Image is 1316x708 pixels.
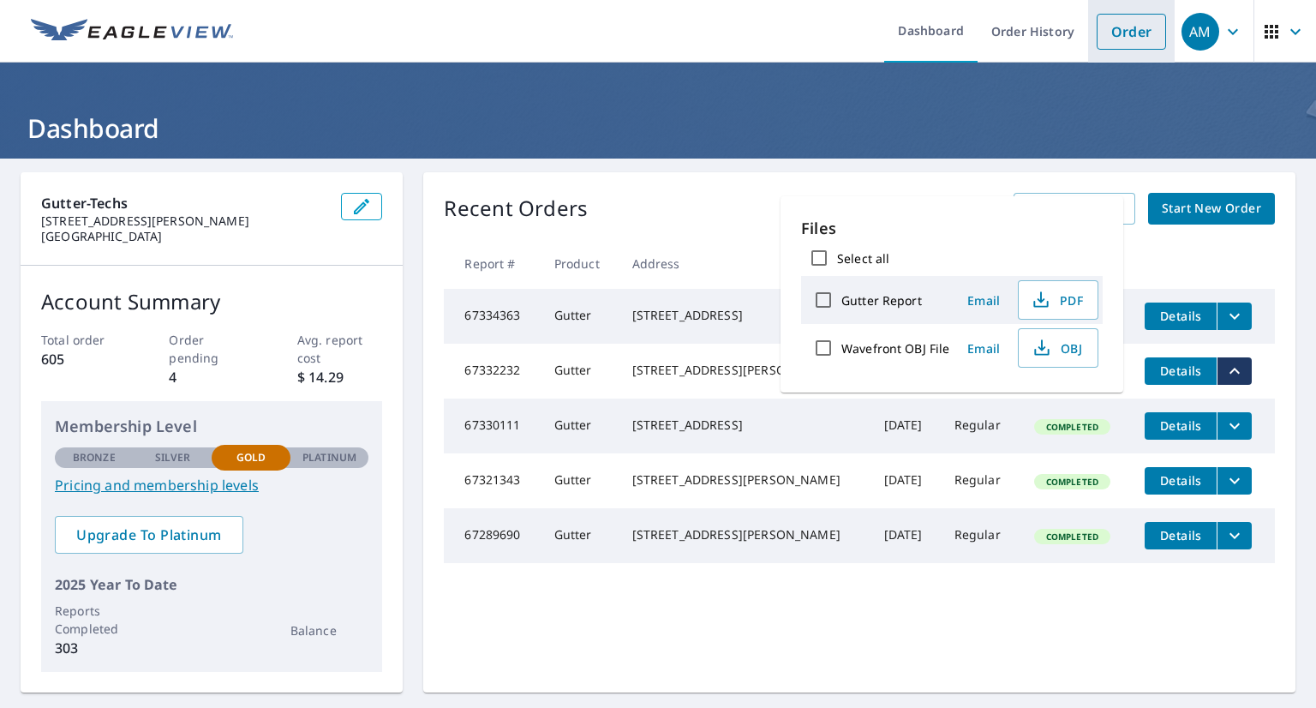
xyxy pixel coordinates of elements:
p: Files [801,217,1103,240]
div: [STREET_ADDRESS][PERSON_NAME] [632,471,857,489]
a: Upgrade To Platinum [55,516,243,554]
button: Email [956,335,1011,362]
td: 67289690 [444,508,540,563]
p: Balance [290,621,369,639]
p: Bronze [73,450,116,465]
p: 2025 Year To Date [55,574,368,595]
button: OBJ [1018,328,1098,368]
th: Report # [444,238,540,289]
div: [STREET_ADDRESS] [632,307,857,324]
button: PDF [1018,280,1098,320]
button: Email [956,287,1011,314]
th: Address [619,238,870,289]
h1: Dashboard [21,111,1295,146]
div: [STREET_ADDRESS][PERSON_NAME] [632,362,857,379]
a: Pricing and membership levels [55,475,368,495]
p: [STREET_ADDRESS][PERSON_NAME] [41,213,327,229]
div: AM [1181,13,1219,51]
p: Recent Orders [444,193,588,225]
button: detailsBtn-67321343 [1145,467,1217,495]
td: 67321343 [444,453,540,508]
p: Reports Completed [55,602,134,638]
p: Silver [155,450,191,465]
td: Gutter [541,508,619,563]
span: Details [1155,308,1206,324]
td: 67330111 [444,399,540,453]
td: [DATE] [870,508,941,563]
a: View All Orders [1014,193,1135,225]
span: Details [1155,472,1206,489]
span: Email [963,292,1004,309]
td: Gutter [541,399,619,453]
p: Account Summary [41,286,382,317]
span: PDF [1029,290,1084,310]
span: OBJ [1029,338,1084,358]
button: detailsBtn-67289690 [1145,522,1217,549]
span: Details [1155,527,1206,543]
div: [STREET_ADDRESS] [632,417,857,434]
td: Gutter [541,289,619,344]
button: filesDropdownBtn-67321343 [1217,467,1252,495]
p: Platinum [302,450,356,465]
button: filesDropdownBtn-67334363 [1217,303,1252,330]
span: Email [963,340,1004,357]
p: 605 [41,349,127,369]
td: Gutter [541,344,619,399]
p: 4 [169,367,254,387]
a: Start New Order [1148,193,1275,225]
p: 303 [55,638,134,658]
p: Order pending [169,331,254,367]
p: Total order [41,331,127,349]
label: Wavefront OBJ File [841,340,949,357]
td: 67334363 [444,289,540,344]
p: Gutter-Techs [41,193,327,213]
label: Gutter Report [841,292,922,309]
span: Completed [1036,476,1109,488]
button: detailsBtn-67332232 [1145,357,1217,385]
p: [GEOGRAPHIC_DATA] [41,229,327,244]
label: Select all [837,250,889,267]
a: Order [1097,14,1166,50]
img: EV Logo [31,19,233,45]
td: Regular [941,399,1020,453]
td: [DATE] [870,399,941,453]
span: Details [1155,363,1206,379]
span: Details [1155,417,1206,434]
span: Start New Order [1162,198,1261,219]
div: [STREET_ADDRESS][PERSON_NAME] [632,526,857,543]
span: Completed [1036,421,1109,433]
p: Avg. report cost [297,331,383,367]
button: filesDropdownBtn-67330111 [1217,412,1252,440]
td: Gutter [541,453,619,508]
button: detailsBtn-67334363 [1145,303,1217,330]
button: filesDropdownBtn-67332232 [1217,357,1252,385]
td: Regular [941,508,1020,563]
td: [DATE] [870,453,941,508]
span: Completed [1036,531,1109,543]
th: Product [541,238,619,289]
button: filesDropdownBtn-67289690 [1217,522,1252,549]
p: $ 14.29 [297,367,383,387]
p: Gold [236,450,266,465]
button: detailsBtn-67330111 [1145,412,1217,440]
td: Regular [941,453,1020,508]
td: 67332232 [444,344,540,399]
p: Membership Level [55,415,368,438]
span: Upgrade To Platinum [69,525,230,544]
